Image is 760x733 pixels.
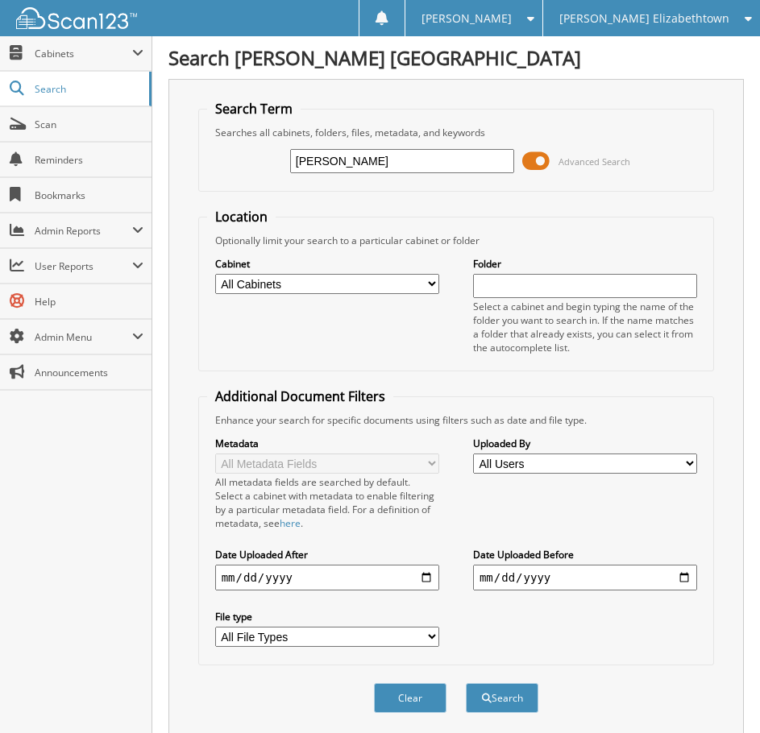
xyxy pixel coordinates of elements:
div: Select a cabinet and begin typing the name of the folder you want to search in. If the name match... [473,300,697,354]
span: Advanced Search [559,155,630,168]
div: Searches all cabinets, folders, files, metadata, and keywords [207,126,706,139]
img: scan123-logo-white.svg [16,7,137,29]
span: [PERSON_NAME] [422,14,512,23]
span: User Reports [35,259,132,273]
label: Folder [473,257,697,271]
span: Bookmarks [35,188,143,202]
label: File type [215,610,439,623]
span: Admin Reports [35,224,132,238]
span: [PERSON_NAME] Elizabethtown [559,14,729,23]
span: Admin Menu [35,330,132,344]
iframe: Chat Widget [679,656,760,733]
label: Cabinet [215,257,439,271]
span: Cabinets [35,47,132,60]
span: Announcements [35,366,143,379]
div: Optionally limit your search to a particular cabinet or folder [207,234,706,247]
button: Clear [374,683,446,713]
label: Date Uploaded Before [473,548,697,561]
span: Search [35,82,141,96]
span: Scan [35,118,143,131]
label: Date Uploaded After [215,548,439,561]
legend: Additional Document Filters [207,387,393,405]
legend: Location [207,208,276,226]
div: Enhance your search for specific documents using filters such as date and file type. [207,413,706,427]
label: Metadata [215,437,439,450]
label: Uploaded By [473,437,697,450]
span: Help [35,295,143,309]
span: Reminders [35,153,143,167]
div: All metadata fields are searched by default. Select a cabinet with metadata to enable filtering b... [215,475,439,530]
input: start [215,565,439,590]
input: end [473,565,697,590]
h1: Search [PERSON_NAME] [GEOGRAPHIC_DATA] [168,44,744,71]
a: here [280,516,301,530]
legend: Search Term [207,100,301,118]
button: Search [466,683,538,713]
